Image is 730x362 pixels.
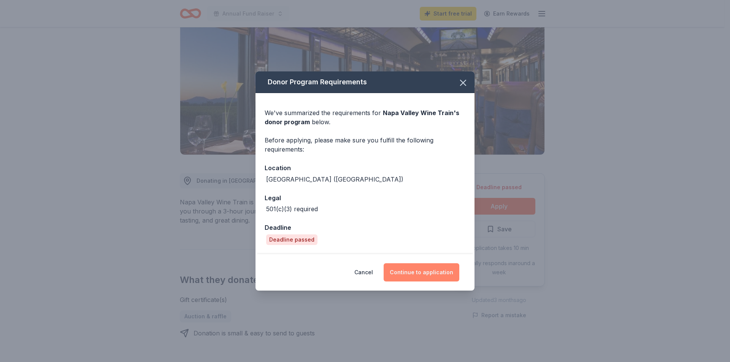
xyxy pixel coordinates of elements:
[354,263,373,281] button: Cancel
[255,71,474,93] div: Donor Program Requirements
[266,175,403,184] div: [GEOGRAPHIC_DATA] ([GEOGRAPHIC_DATA])
[265,223,465,232] div: Deadline
[265,136,465,154] div: Before applying, please make sure you fulfill the following requirements:
[265,108,465,126] div: We've summarized the requirements for below.
[265,163,465,173] div: Location
[384,263,459,281] button: Continue to application
[265,193,465,203] div: Legal
[266,204,318,213] div: 501(c)(3) required
[266,234,317,245] div: Deadline passed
